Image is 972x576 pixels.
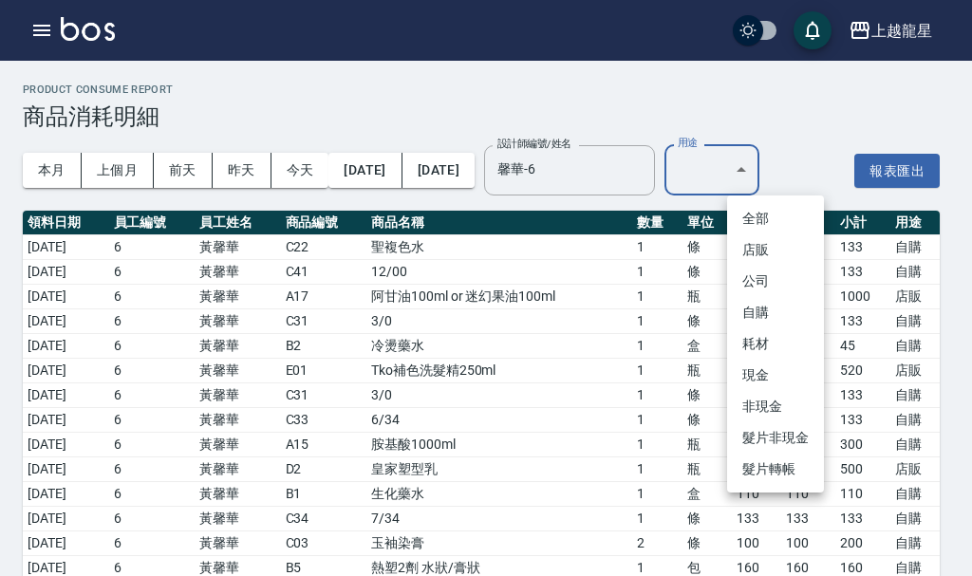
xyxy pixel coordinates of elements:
li: 公司 [727,266,824,297]
li: 髮片轉帳 [727,454,824,485]
li: 髮片非現金 [727,422,824,454]
li: 耗材 [727,328,824,360]
li: 自購 [727,297,824,328]
li: 現金 [727,360,824,391]
li: 非現金 [727,391,824,422]
li: 店販 [727,234,824,266]
li: 全部 [727,203,824,234]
